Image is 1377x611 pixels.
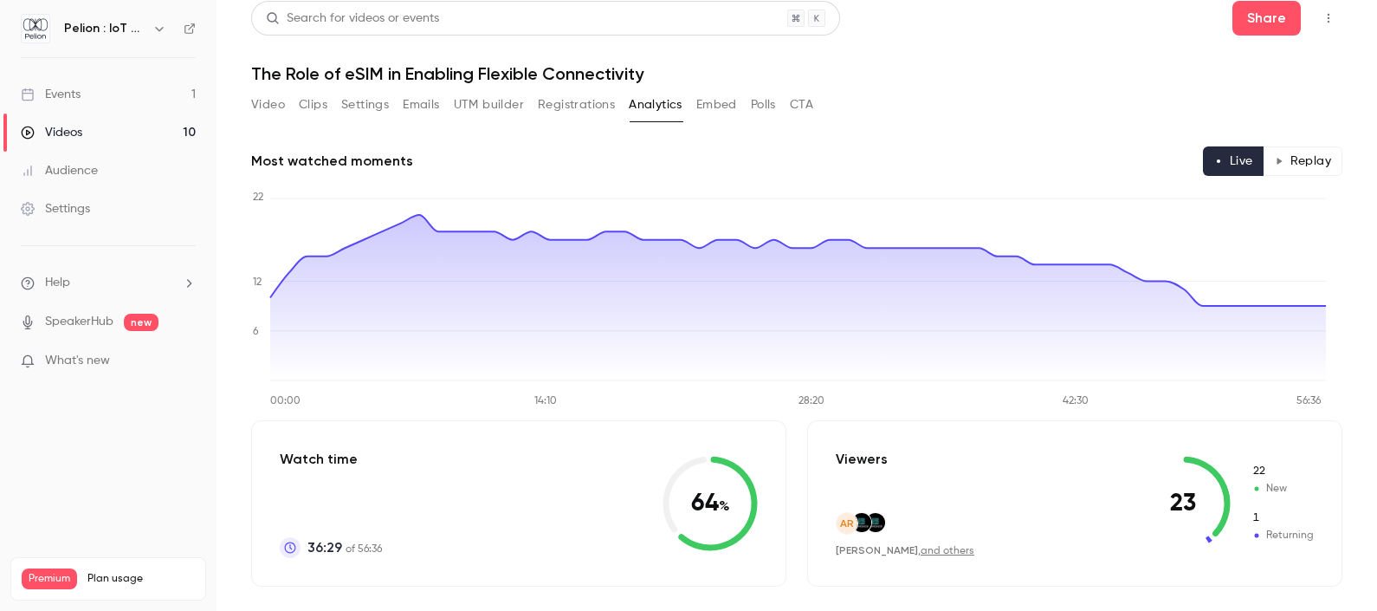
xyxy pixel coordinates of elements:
[403,91,439,119] button: Emails
[1203,146,1264,176] button: Live
[341,91,389,119] button: Settings
[253,277,262,288] tspan: 12
[45,352,110,370] span: What's new
[921,546,974,556] a: and others
[251,63,1342,84] h1: The Role of eSIM in Enabling Flexible Connectivity
[538,91,615,119] button: Registrations
[1264,146,1342,176] button: Replay
[21,274,196,292] li: help-dropdown-opener
[21,86,81,103] div: Events
[1251,464,1314,479] span: New
[1251,528,1314,543] span: Returning
[21,162,98,179] div: Audience
[836,544,918,556] span: [PERSON_NAME]
[251,151,413,172] h2: Most watched moments
[307,537,382,558] p: of 56:36
[22,569,77,589] span: Premium
[22,15,49,42] img: Pelion : IoT Connectivity Made Effortless
[696,91,737,119] button: Embed
[454,91,524,119] button: UTM builder
[852,513,871,532] img: lamonde.com
[790,91,813,119] button: CTA
[836,543,974,558] div: ,
[307,537,342,558] span: 36:29
[1232,1,1301,36] button: Share
[175,354,196,369] iframe: Noticeable Trigger
[87,572,195,586] span: Plan usage
[21,124,82,141] div: Videos
[629,91,682,119] button: Analytics
[1296,396,1322,406] tspan: 56:36
[836,449,888,470] p: Viewers
[1251,510,1314,526] span: Returning
[253,192,263,203] tspan: 22
[45,313,113,331] a: SpeakerHub
[798,396,824,406] tspan: 28:20
[45,274,70,292] span: Help
[1251,481,1314,497] span: New
[1063,396,1089,406] tspan: 42:30
[1315,4,1342,32] button: Top Bar Actions
[866,513,885,532] img: lamonde.com
[21,200,90,218] div: Settings
[534,396,557,406] tspan: 14:10
[840,516,854,531] span: AR
[280,449,382,470] p: Watch time
[270,396,301,406] tspan: 00:00
[266,10,439,28] div: Search for videos or events
[299,91,327,119] button: Clips
[124,314,158,331] span: new
[751,91,776,119] button: Polls
[253,327,259,337] tspan: 6
[64,20,145,37] h6: Pelion : IoT Connectivity Made Effortless
[251,91,285,119] button: Video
